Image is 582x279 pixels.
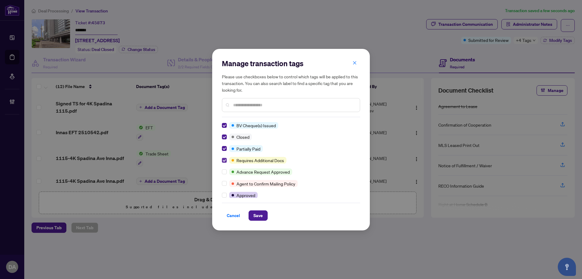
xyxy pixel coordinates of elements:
[236,122,276,129] span: BV Cheque(s) Issued
[353,61,357,65] span: close
[236,145,260,152] span: Partially Paid
[558,258,576,276] button: Open asap
[236,180,295,187] span: Agent to Confirm Mailing Policy
[227,211,240,220] span: Cancel
[236,192,255,199] span: Approved
[249,210,268,221] button: Save
[236,168,290,175] span: Advance Request Approved
[222,59,360,68] h2: Manage transaction tags
[253,211,263,220] span: Save
[222,210,245,221] button: Cancel
[236,157,284,164] span: Requires Additional Docs
[222,73,360,93] h5: Please use checkboxes below to control which tags will be applied to this transaction. You can al...
[236,134,249,140] span: Closed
